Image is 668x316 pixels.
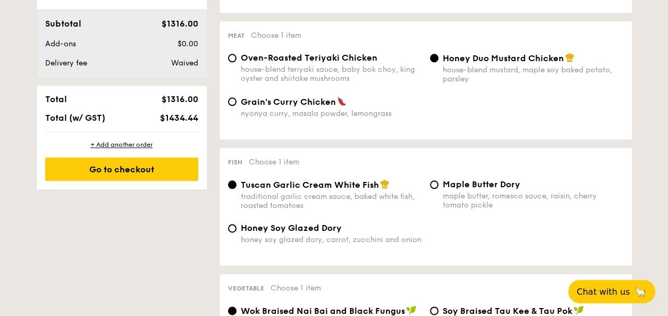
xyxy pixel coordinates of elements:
img: icon-vegan.f8ff3823.svg [573,305,584,315]
span: Honey Duo Mustard Chicken [443,53,564,63]
div: house-blend teriyaki sauce, baby bok choy, king oyster and shiitake mushrooms [241,65,421,83]
span: Meat [228,32,244,39]
div: maple butter, romesco sauce, raisin, cherry tomato pickle [443,192,623,210]
span: Vegetable [228,285,264,292]
span: Waived [171,59,198,68]
span: Choose 1 item [270,284,321,293]
span: Fish [228,159,242,166]
span: Wok Braised Nai Bai and Black Fungus [241,306,405,316]
div: + Add another order [45,140,198,149]
div: honey soy glazed dory, carrot, zucchini and onion [241,235,421,244]
span: Oven-Roasted Teriyaki Chicken [241,53,377,63]
input: ⁠Soy Braised Tau Kee & Tau Pokcamellia mushroom, star anise, [PERSON_NAME] [430,306,438,315]
input: Wok Braised Nai Bai and Black Fungussuperior mushroom oyster soy sauce, crunchy black fungus, poa... [228,306,236,315]
span: Choose 1 item [249,157,299,167]
span: Subtotal [45,19,81,29]
input: Maple Butter Dorymaple butter, romesco sauce, raisin, cherry tomato pickle [430,180,438,189]
input: Oven-Roasted Teriyaki Chickenhouse-blend teriyaki sauce, baby bok choy, king oyster and shiitake ... [228,54,236,62]
input: Grain's Curry Chickennyonya curry, masala powder, lemongrass [228,97,236,106]
span: Total (w/ GST) [45,113,105,123]
input: Honey Soy Glazed Doryhoney soy glazed dory, carrot, zucchini and onion [228,224,236,232]
span: Choose 1 item [251,31,301,40]
img: icon-vegan.f8ff3823.svg [406,305,417,315]
span: Tuscan Garlic Cream White Fish [241,180,379,190]
span: Honey Soy Glazed Dory [241,223,342,233]
span: 🦙 [634,286,647,298]
button: Chat with us🦙 [568,280,655,303]
span: Maple Butter Dory [443,179,520,189]
span: Delivery fee [45,59,87,68]
span: $1316.00 [161,19,198,29]
img: icon-chef-hat.a58ddaea.svg [565,53,574,62]
img: icon-spicy.37a8142b.svg [337,96,346,106]
span: Total [45,94,67,104]
div: nyonya curry, masala powder, lemongrass [241,109,421,118]
span: ⁠Soy Braised Tau Kee & Tau Pok [443,306,572,316]
div: Go to checkout [45,157,198,181]
input: Tuscan Garlic Cream White Fishtraditional garlic cream sauce, baked white fish, roasted tomatoes [228,180,236,189]
span: Chat with us [577,287,630,297]
div: house-blend mustard, maple soy baked potato, parsley [443,65,623,84]
span: $1434.44 [159,113,198,123]
img: icon-chef-hat.a58ddaea.svg [380,179,390,189]
span: $1316.00 [161,94,198,104]
span: Add-ons [45,39,76,48]
div: traditional garlic cream sauce, baked white fish, roasted tomatoes [241,192,421,210]
span: Grain's Curry Chicken [241,97,336,107]
input: Honey Duo Mustard Chickenhouse-blend mustard, maple soy baked potato, parsley [430,54,438,62]
span: $0.00 [177,39,198,48]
